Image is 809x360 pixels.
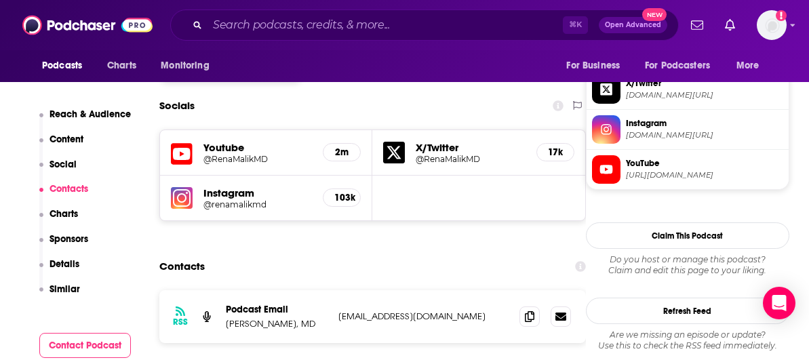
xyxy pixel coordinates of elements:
[719,14,741,37] a: Show notifications dropdown
[592,75,783,104] a: X/Twitter[DOMAIN_NAME][URL]
[39,258,80,283] button: Details
[39,233,89,258] button: Sponsors
[170,9,679,41] div: Search podcasts, credits, & more...
[592,155,783,184] a: YouTube[URL][DOMAIN_NAME]
[50,233,88,245] p: Sponsors
[563,16,588,34] span: ⌘ K
[39,183,89,208] button: Contacts
[586,254,789,276] div: Claim and edit this page to your liking.
[42,56,82,75] span: Podcasts
[107,56,136,75] span: Charts
[645,56,710,75] span: For Podcasters
[159,93,195,119] h2: Socials
[586,254,789,265] span: Do you host or manage this podcast?
[50,183,88,195] p: Contacts
[98,53,144,79] a: Charts
[39,159,77,184] button: Social
[50,108,131,120] p: Reach & Audience
[39,108,132,134] button: Reach & Audience
[626,170,783,180] span: https://www.youtube.com/@RenaMalikMD
[203,154,312,164] a: @RenaMalikMD
[557,53,637,79] button: open menu
[39,283,81,308] button: Similar
[605,22,661,28] span: Open Advanced
[39,208,79,233] button: Charts
[626,157,783,169] span: YouTube
[39,333,132,358] button: Contact Podcast
[334,192,349,203] h5: 103k
[599,17,667,33] button: Open AdvancedNew
[171,187,193,209] img: iconImage
[173,317,188,327] h3: RSS
[50,134,83,145] p: Content
[566,56,620,75] span: For Business
[757,10,787,40] span: Logged in as KTMSseat4
[763,287,795,319] div: Open Intercom Messenger
[642,8,667,21] span: New
[203,186,312,199] h5: Instagram
[636,53,730,79] button: open menu
[151,53,226,79] button: open menu
[208,14,563,36] input: Search podcasts, credits, & more...
[757,10,787,40] img: User Profile
[50,208,78,220] p: Charts
[757,10,787,40] button: Show profile menu
[626,90,783,100] span: twitter.com/RenaMalikMD
[626,77,783,89] span: X/Twitter
[416,154,525,164] a: @RenaMalikMD
[586,329,789,351] div: Are we missing an episode or update? Use this to check the RSS feed immediately.
[50,258,79,270] p: Details
[727,53,776,79] button: open menu
[226,318,328,329] p: [PERSON_NAME], MD
[50,283,80,295] p: Similar
[22,12,153,38] img: Podchaser - Follow, Share and Rate Podcasts
[161,56,209,75] span: Monitoring
[586,222,789,249] button: Claim This Podcast
[33,53,100,79] button: open menu
[736,56,759,75] span: More
[548,146,563,158] h5: 17k
[626,130,783,140] span: instagram.com/renamalikmd
[338,311,509,322] p: [EMAIL_ADDRESS][DOMAIN_NAME]
[626,117,783,129] span: Instagram
[334,146,349,158] h5: 2m
[159,254,205,279] h2: Contacts
[226,304,328,315] p: Podcast Email
[592,115,783,144] a: Instagram[DOMAIN_NAME][URL]
[686,14,709,37] a: Show notifications dropdown
[416,141,525,154] h5: X/Twitter
[586,298,789,324] button: Refresh Feed
[39,134,84,159] button: Content
[203,141,312,154] h5: Youtube
[776,10,787,21] svg: Add a profile image
[203,199,312,209] a: @renamalikmd
[50,159,77,170] p: Social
